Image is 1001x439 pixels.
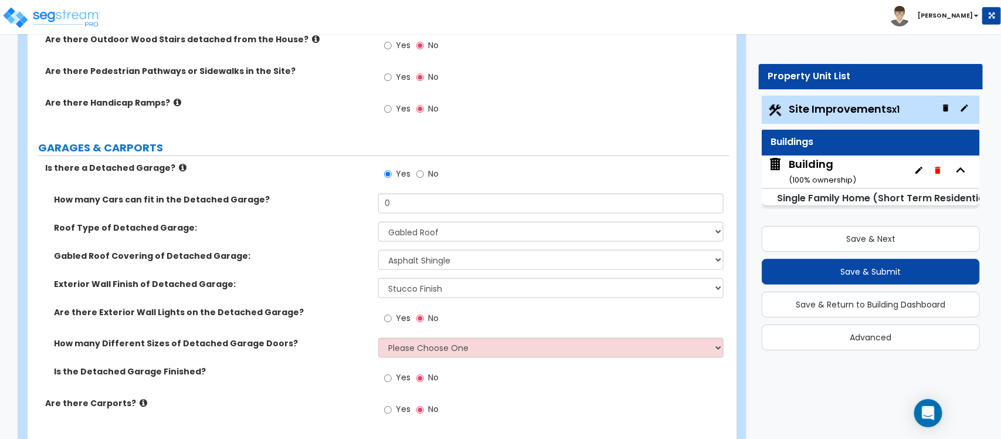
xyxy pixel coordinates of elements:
img: logo_pro_r.png [2,6,101,29]
span: No [428,39,439,51]
i: click for more info! [179,163,186,172]
span: No [428,103,439,114]
input: No [416,39,424,52]
button: Advanced [762,325,980,350]
span: Yes [396,39,410,51]
input: Yes [384,372,392,385]
div: Property Unit List [768,70,974,83]
small: x1 [892,103,900,116]
span: No [428,312,439,324]
span: Building [768,157,856,187]
div: Open Intercom Messenger [914,399,942,427]
div: Building [789,157,856,187]
input: No [416,168,424,181]
span: Yes [396,404,410,416]
span: Yes [396,71,410,83]
input: No [416,312,424,325]
img: Construction.png [768,103,783,118]
div: Buildings [771,136,971,149]
input: No [416,71,424,84]
b: [PERSON_NAME] [918,11,973,20]
span: No [428,168,439,180]
input: No [416,404,424,417]
span: Yes [396,312,410,324]
img: building.svg [768,157,783,172]
label: Are there Outdoor Wood Stairs detached from the House? [45,33,369,45]
input: Yes [384,103,392,116]
i: click for more info! [174,98,181,107]
span: Yes [396,372,410,384]
label: GARAGES & CARPORTS [38,140,729,156]
i: click for more info! [312,35,320,43]
input: No [416,372,424,385]
span: Yes [396,168,410,180]
label: Roof Type of Detached Garage: [54,222,369,234]
span: Yes [396,103,410,114]
label: Exterior Wall Finish of Detached Garage: [54,278,369,290]
span: No [428,71,439,83]
button: Save & Return to Building Dashboard [762,292,980,318]
span: Site Improvements [789,102,900,116]
input: Yes [384,312,392,325]
small: ( 100 % ownership) [789,174,856,185]
label: Are there Pedestrian Pathways or Sidewalks in the Site? [45,65,369,77]
button: Save & Submit [762,259,980,285]
span: No [428,404,439,416]
span: No [428,372,439,384]
input: Yes [384,168,392,181]
label: Are there Exterior Wall Lights on the Detached Garage? [54,306,369,318]
input: Yes [384,71,392,84]
i: click for more info! [140,399,147,408]
input: No [416,103,424,116]
label: How many Cars can fit in the Detached Garage? [54,194,369,205]
button: Save & Next [762,226,980,252]
label: Gabled Roof Covering of Detached Garage: [54,250,369,262]
label: Are there Carports? [45,398,369,410]
input: Yes [384,39,392,52]
input: Yes [384,404,392,417]
label: Is there a Detached Garage? [45,162,369,174]
label: Is the Detached Garage Finished? [54,366,369,378]
label: How many Different Sizes of Detached Garage Doors? [54,338,369,350]
img: avatar.png [890,6,910,26]
label: Are there Handicap Ramps? [45,97,369,109]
